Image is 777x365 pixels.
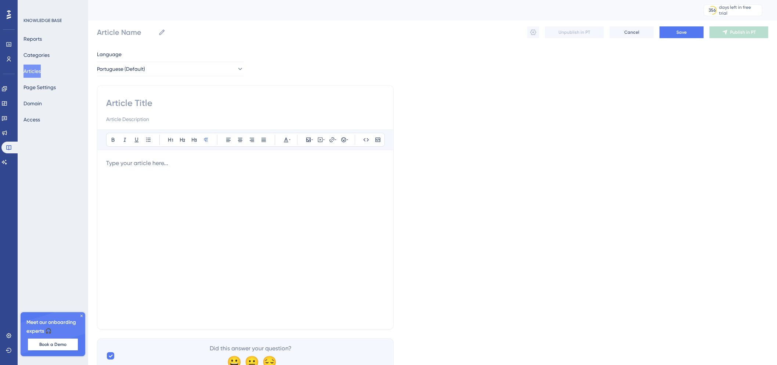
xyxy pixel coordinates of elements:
span: Unpublish in PT [559,29,590,35]
button: Unpublish in PT [545,26,604,38]
span: Publish in PT [730,29,756,35]
span: Portuguese (Default) [97,65,145,73]
button: Book a Demo [28,339,78,350]
iframe: UserGuiding AI Assistant Launcher [746,336,768,358]
span: Language [97,50,122,59]
button: Publish in PT [709,26,768,38]
button: Portuguese (Default) [97,62,244,76]
div: 356 [709,7,716,13]
input: Article Title [106,97,384,109]
span: Save [676,29,687,35]
button: Articles [24,65,41,78]
button: Page Settings [24,81,56,94]
span: Meet our onboarding experts 🎧 [26,318,79,336]
button: Access [24,113,40,126]
input: Article Description [106,115,384,124]
button: Cancel [610,26,654,38]
span: Book a Demo [39,342,66,347]
input: Article Name [97,27,155,37]
span: Did this answer your question? [210,344,292,353]
button: Domain [24,97,42,110]
span: Cancel [624,29,639,35]
div: days left in free trial [719,4,760,16]
button: Categories [24,48,50,62]
div: KNOWLEDGE BASE [24,18,62,23]
button: Save [659,26,704,38]
button: Reports [24,32,42,45]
